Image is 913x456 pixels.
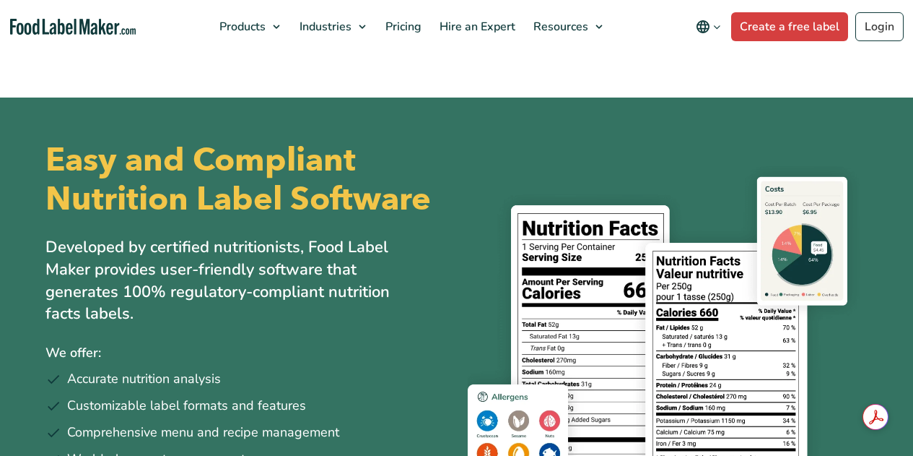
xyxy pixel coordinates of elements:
[855,12,904,41] a: Login
[731,12,848,41] a: Create a free label
[686,12,731,41] button: Change language
[45,343,446,363] p: We offer:
[67,396,306,416] span: Customizable label formats and features
[529,19,590,35] span: Resources
[295,19,353,35] span: Industries
[10,19,136,35] a: Food Label Maker homepage
[67,369,221,389] span: Accurate nutrition analysis
[67,423,339,442] span: Comprehensive menu and recipe management
[45,236,421,325] p: Developed by certified nutritionists, Food Label Maker provides user-friendly software that gener...
[435,19,517,35] span: Hire an Expert
[381,19,423,35] span: Pricing
[45,141,446,219] h1: Easy and Compliant Nutrition Label Software
[215,19,267,35] span: Products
